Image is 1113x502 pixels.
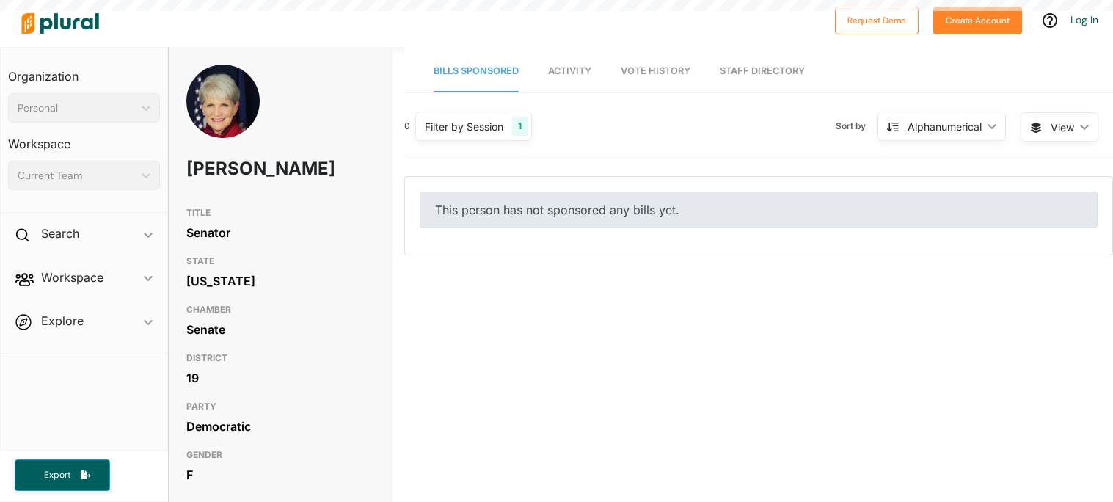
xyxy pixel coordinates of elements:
[186,464,375,486] div: F
[933,12,1022,27] a: Create Account
[836,120,877,133] span: Sort by
[186,65,260,175] img: Headshot of Carolyn Comitta
[404,120,410,133] div: 0
[186,319,375,341] div: Senate
[1070,13,1098,26] a: Log In
[186,270,375,292] div: [US_STATE]
[908,119,982,134] div: Alphanumerical
[434,51,519,92] a: Bills Sponsored
[933,7,1022,34] button: Create Account
[186,222,375,244] div: Senator
[18,101,136,116] div: Personal
[548,51,591,92] a: Activity
[621,51,690,92] a: Vote History
[548,65,591,76] span: Activity
[8,123,160,155] h3: Workspace
[8,55,160,87] h3: Organization
[15,459,110,491] button: Export
[186,204,375,222] h3: TITLE
[835,7,919,34] button: Request Demo
[186,147,299,191] h1: [PERSON_NAME]
[186,367,375,389] div: 19
[186,349,375,367] h3: DISTRICT
[41,225,79,241] h2: Search
[434,65,519,76] span: Bills Sponsored
[34,469,81,481] span: Export
[186,415,375,437] div: Democratic
[18,168,136,183] div: Current Team
[1051,120,1074,135] span: View
[425,119,503,134] div: Filter by Session
[621,65,690,76] span: Vote History
[512,117,528,136] div: 1
[186,398,375,415] h3: PARTY
[835,12,919,27] a: Request Demo
[420,192,1098,228] div: This person has not sponsored any bills yet.
[186,446,375,464] h3: GENDER
[186,252,375,270] h3: STATE
[186,301,375,319] h3: CHAMBER
[720,51,805,92] a: Staff Directory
